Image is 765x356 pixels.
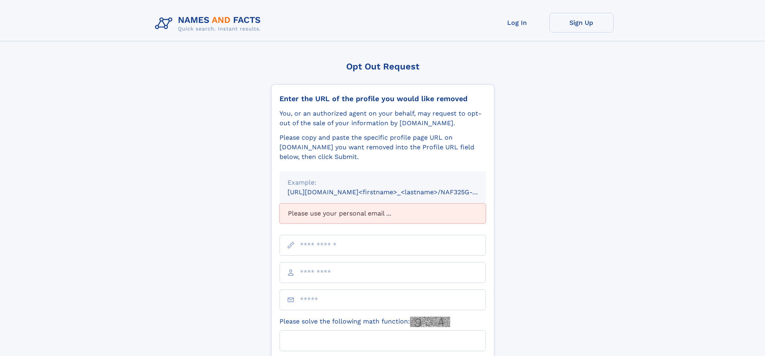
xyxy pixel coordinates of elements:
a: Log In [485,13,549,33]
div: Please use your personal email ... [279,203,486,224]
div: Enter the URL of the profile you would like removed [279,94,486,103]
div: Please copy and paste the specific profile page URL on [DOMAIN_NAME] you want removed into the Pr... [279,133,486,162]
div: Opt Out Request [271,61,494,71]
a: Sign Up [549,13,614,33]
div: You, or an authorized agent on your behalf, may request to opt-out of the sale of your informatio... [279,109,486,128]
img: Logo Names and Facts [152,13,267,35]
div: Example: [288,178,478,187]
small: [URL][DOMAIN_NAME]<firstname>_<lastname>/NAF325G-xxxxxxxx [288,188,501,196]
label: Please solve the following math function: [279,317,450,327]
